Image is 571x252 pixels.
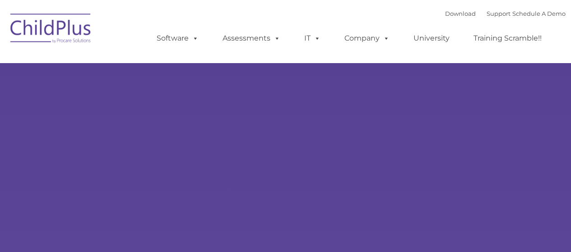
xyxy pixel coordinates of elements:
a: Support [487,10,511,17]
img: ChildPlus by Procare Solutions [6,7,96,52]
a: Company [335,29,399,47]
a: University [404,29,459,47]
font: | [445,10,566,17]
a: Software [148,29,208,47]
a: IT [295,29,330,47]
a: Assessments [214,29,289,47]
a: Training Scramble!! [464,29,551,47]
a: Download [445,10,476,17]
a: Schedule A Demo [512,10,566,17]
